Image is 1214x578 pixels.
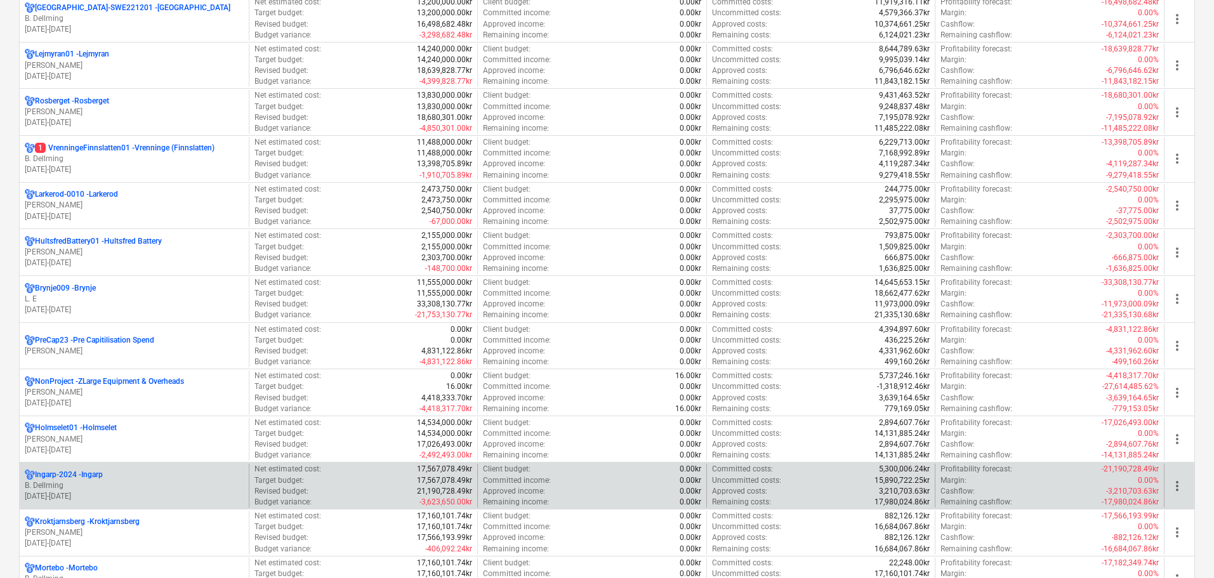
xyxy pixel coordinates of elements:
[254,263,312,274] p: Budget variance :
[712,216,771,227] p: Remaining costs :
[25,470,35,480] div: Project has multi currencies enabled
[254,137,321,148] p: Net estimated cost :
[25,71,244,82] p: [DATE] - [DATE]
[879,102,930,112] p: 9,248,837.48kr
[35,49,109,60] p: Lejmyran01 - Lejmyran
[254,123,312,134] p: Budget variance :
[940,299,975,310] p: Cashflow :
[680,137,701,148] p: 0.00kr
[680,30,701,41] p: 0.00kr
[889,206,930,216] p: 37,775.00kr
[254,324,321,335] p: Net estimated cost :
[25,346,244,357] p: [PERSON_NAME]
[483,299,545,310] p: Approved income :
[1106,184,1159,195] p: -2,540,750.00kr
[940,288,967,299] p: Margin :
[483,123,549,134] p: Remaining income :
[25,60,244,71] p: [PERSON_NAME]
[680,19,701,30] p: 0.00kr
[430,216,472,227] p: -67,000.00kr
[25,516,244,549] div: Kroktjarnsberg -Kroktjarnsberg[PERSON_NAME][DATE]-[DATE]
[25,305,244,315] p: [DATE] - [DATE]
[254,242,304,253] p: Target budget :
[35,3,230,13] p: [GEOGRAPHIC_DATA]-SWE221201 - [GEOGRAPHIC_DATA]
[940,65,975,76] p: Cashflow :
[940,263,1012,274] p: Remaining cashflow :
[483,102,551,112] p: Committed income :
[254,170,312,181] p: Budget variance :
[415,310,472,320] p: -21,753,130.77kr
[940,206,975,216] p: Cashflow :
[25,376,244,409] div: NonProject -ZLarge Equipment & Overheads[PERSON_NAME][DATE]-[DATE]
[35,283,96,294] p: Brynje009 - Brynje
[25,423,35,433] div: Project has multi currencies enabled
[712,170,771,181] p: Remaining costs :
[712,263,771,274] p: Remaining costs :
[1102,90,1159,101] p: -18,680,301.00kr
[25,49,244,81] div: Lejmyran01 -Lejmyran[PERSON_NAME][DATE]-[DATE]
[680,44,701,55] p: 0.00kr
[1102,299,1159,310] p: -11,973,000.09kr
[254,184,321,195] p: Net estimated cost :
[483,137,531,148] p: Client budget :
[874,19,930,30] p: 10,374,661.25kr
[254,253,308,263] p: Revised budget :
[1106,65,1159,76] p: -6,796,646.62kr
[680,65,701,76] p: 0.00kr
[25,117,244,128] p: [DATE] - [DATE]
[940,55,967,65] p: Margin :
[254,216,312,227] p: Budget variance :
[885,230,930,241] p: 793,875.00kr
[940,184,1012,195] p: Profitability forecast :
[25,211,244,222] p: [DATE] - [DATE]
[254,159,308,169] p: Revised budget :
[25,24,244,35] p: [DATE] - [DATE]
[25,143,244,175] div: 1VrenningeFinnslatten01 -Vrenninge (Finnslatten)B. Dellming[DATE]-[DATE]
[254,299,308,310] p: Revised budget :
[1170,151,1185,166] span: more_vert
[712,299,767,310] p: Approved costs :
[25,96,244,128] div: Rosberget -Rosberget[PERSON_NAME][DATE]-[DATE]
[712,65,767,76] p: Approved costs :
[417,112,472,123] p: 18,680,301.00kr
[712,277,773,288] p: Committed costs :
[483,263,549,274] p: Remaining income :
[483,277,531,288] p: Client budget :
[254,30,312,41] p: Budget variance :
[417,44,472,55] p: 14,240,000.00kr
[483,216,549,227] p: Remaining income :
[680,8,701,18] p: 0.00kr
[483,44,531,55] p: Client budget :
[879,65,930,76] p: 6,796,646.62kr
[254,19,308,30] p: Revised budget :
[1170,58,1185,73] span: more_vert
[712,123,771,134] p: Remaining costs :
[680,242,701,253] p: 0.00kr
[254,90,321,101] p: Net estimated cost :
[680,159,701,169] p: 0.00kr
[680,148,701,159] p: 0.00kr
[712,184,773,195] p: Committed costs :
[879,137,930,148] p: 6,229,713.00kr
[879,242,930,253] p: 1,509,825.00kr
[254,195,304,206] p: Target budget :
[25,247,244,258] p: [PERSON_NAME]
[417,90,472,101] p: 13,830,000.00kr
[940,102,967,112] p: Margin :
[879,8,930,18] p: 4,579,366.37kr
[680,263,701,274] p: 0.00kr
[1170,338,1185,353] span: more_vert
[25,283,35,294] div: Project has multi currencies enabled
[680,277,701,288] p: 0.00kr
[712,253,767,263] p: Approved costs :
[417,288,472,299] p: 11,555,000.00kr
[879,195,930,206] p: 2,295,975.00kr
[879,30,930,41] p: 6,124,021.23kr
[1106,30,1159,41] p: -6,124,021.23kr
[712,102,781,112] p: Uncommitted costs :
[254,112,308,123] p: Revised budget :
[680,288,701,299] p: 0.00kr
[25,107,244,117] p: [PERSON_NAME]
[879,44,930,55] p: 8,644,789.63kr
[680,195,701,206] p: 0.00kr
